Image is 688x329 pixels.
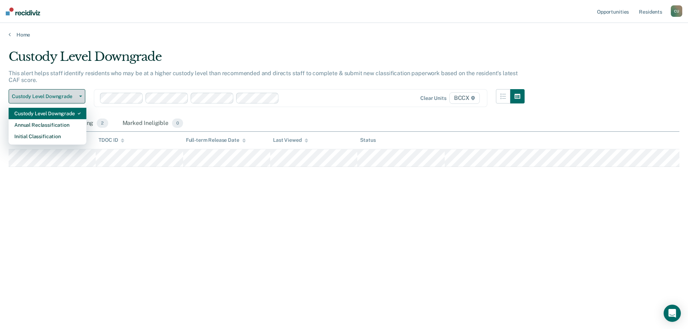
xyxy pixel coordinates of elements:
div: TDOC ID [99,137,124,143]
div: Custody Level Downgrade [9,49,525,70]
div: Pending2 [70,116,109,131]
img: Recidiviz [6,8,40,15]
p: This alert helps staff identify residents who may be at a higher custody level than recommended a... [9,70,518,83]
div: Initial Classification [14,131,81,142]
div: C U [671,5,682,17]
button: Custody Level Downgrade [9,89,85,103]
div: Custody Level Downgrade [14,108,81,119]
span: 2 [97,118,108,128]
div: Status [360,137,376,143]
div: Open Intercom Messenger [664,305,681,322]
div: Full-term Release Date [186,137,246,143]
button: CU [671,5,682,17]
div: Marked Ineligible0 [121,116,185,131]
div: Clear units [420,95,446,101]
a: Home [9,32,679,38]
div: Annual Reclassification [14,119,81,131]
span: Custody Level Downgrade [12,93,76,100]
span: BCCX [449,92,480,104]
div: Last Viewed [273,137,308,143]
span: 0 [172,118,183,128]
